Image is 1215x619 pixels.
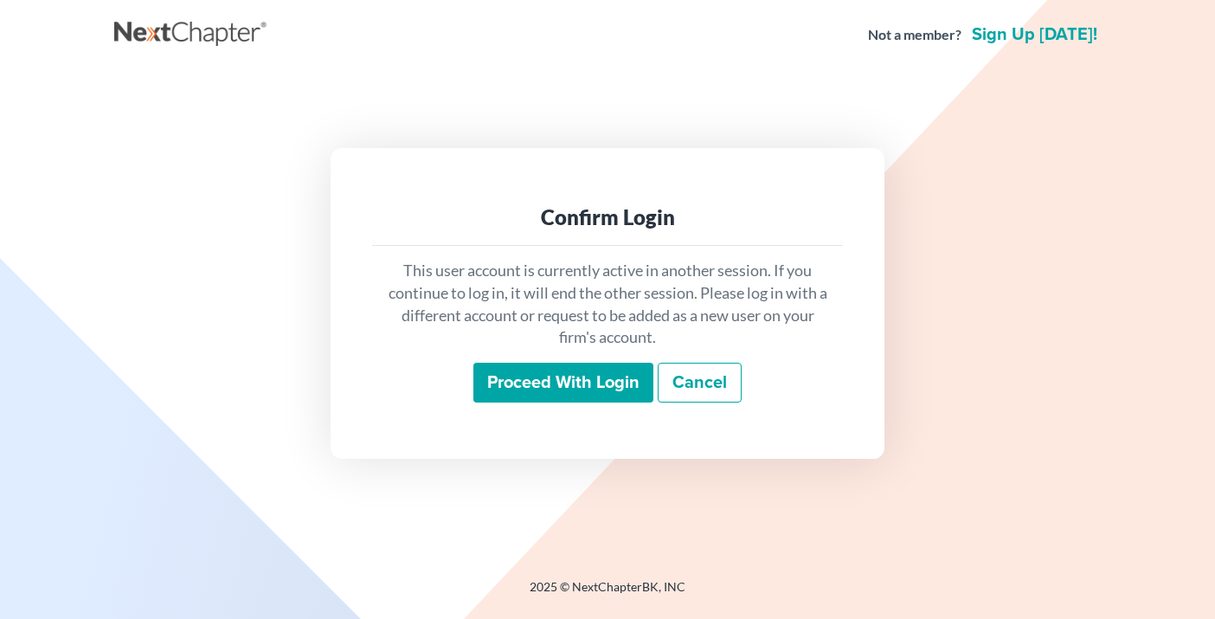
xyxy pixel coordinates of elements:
a: Cancel [658,363,742,403]
p: This user account is currently active in another session. If you continue to log in, it will end ... [386,260,829,349]
input: Proceed with login [473,363,653,403]
div: Confirm Login [386,203,829,231]
strong: Not a member? [868,25,961,45]
div: 2025 © NextChapterBK, INC [114,578,1101,609]
a: Sign up [DATE]! [968,26,1101,43]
